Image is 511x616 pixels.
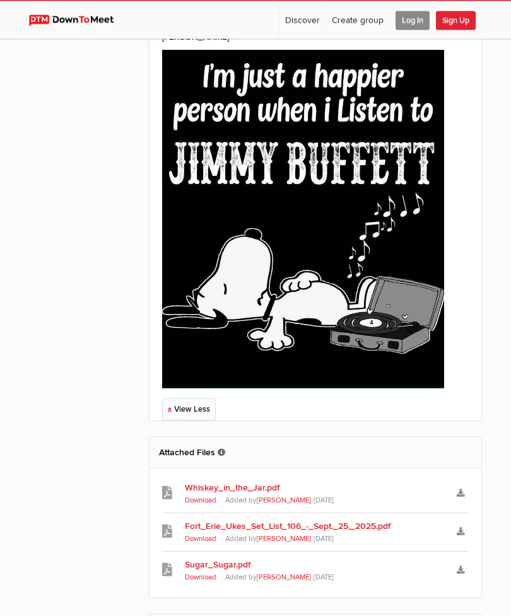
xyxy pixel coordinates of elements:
h2: Attached Files [159,438,472,468]
a: Download [185,574,216,582]
a: Whiskey_in_the_Jar.pdf [185,482,445,495]
img: DownToMeet [29,15,126,26]
a: Download [185,497,216,505]
a: [PERSON_NAME] [257,574,311,582]
span: [DATE] [314,574,334,582]
a: Fort_Erie_Ukes_Set_List_106_-_Sept._25,_2025.pdf [185,520,445,533]
a: [PERSON_NAME] [257,497,311,505]
span: [DATE] [314,497,334,505]
span: Log In [396,11,430,30]
a: Sugar_Sugar.pdf [185,559,445,572]
span: Added by [225,535,314,543]
span: [DATE] [314,535,334,543]
a: Create group [326,1,389,39]
a: [PERSON_NAME] [257,535,311,543]
span: Added by [225,497,314,505]
a: Download [185,535,216,543]
a: Sign Up [436,1,481,39]
span: Added by [225,574,314,582]
a: Discover [279,1,326,39]
a: View Less [162,399,216,421]
a: Log In [390,1,435,39]
span: Sign Up [436,11,476,30]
